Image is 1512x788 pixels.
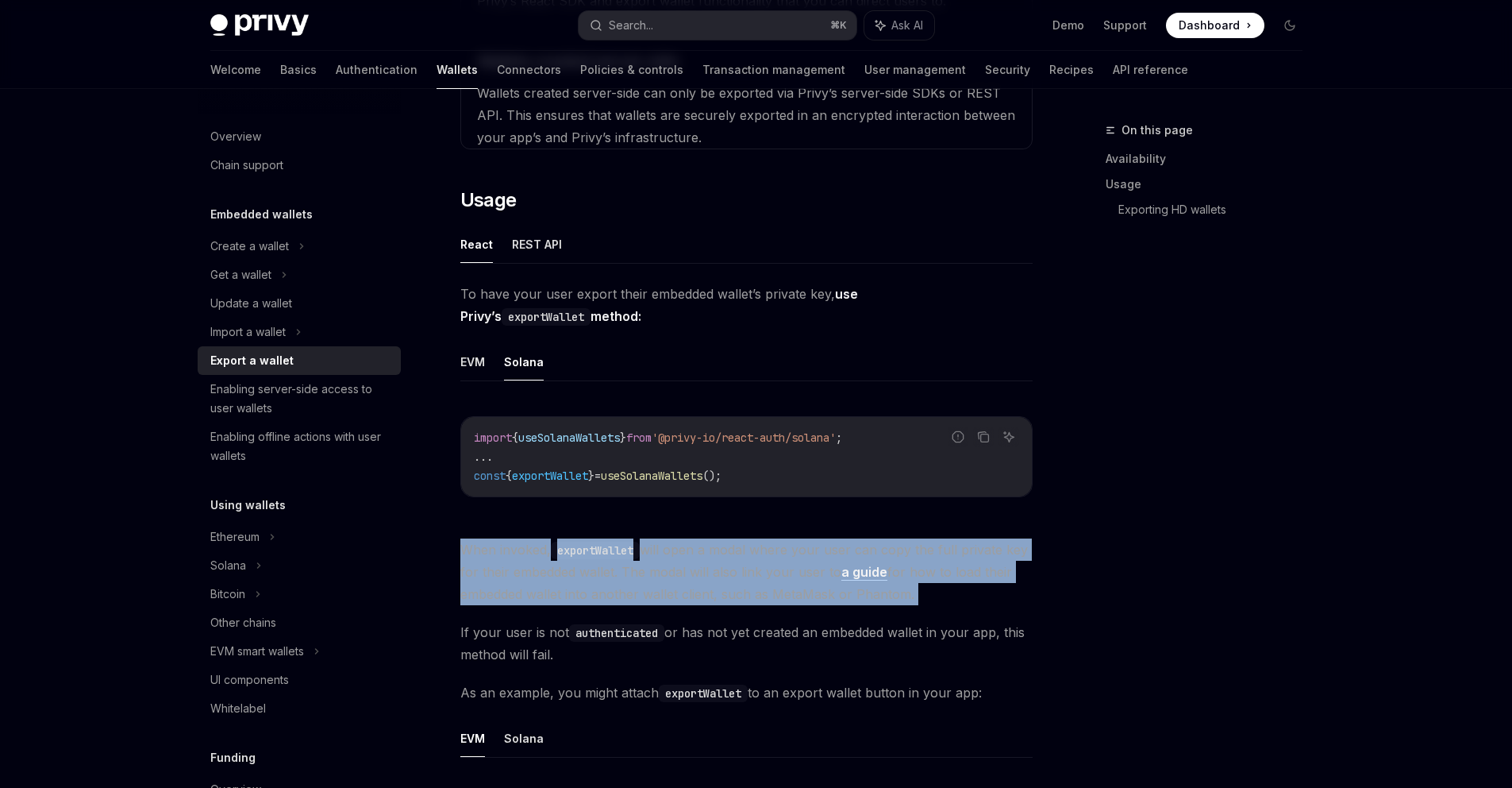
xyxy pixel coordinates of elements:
[198,666,401,694] a: UI components
[1103,17,1147,33] a: Support
[198,289,401,318] a: Update a wallet
[210,323,286,342] div: Import a wallet
[702,51,845,89] a: Transaction management
[841,564,887,581] a: a guide
[998,427,1019,447] button: Ask AI
[210,205,313,224] h5: Embedded wallets
[609,16,653,35] div: Search...
[210,351,294,370] div: Export a wallet
[973,427,994,447] button: Copy the contents from the code block
[437,51,478,89] a: Wallets
[198,346,401,375] a: Export a wallet
[1052,17,1084,33] a: Demo
[1121,121,1193,140] span: On this page
[460,343,485,380] button: EVM
[1166,13,1264,38] a: Dashboard
[594,469,601,483] span: =
[864,51,966,89] a: User management
[1118,197,1315,222] a: Exporting HD wallets
[460,283,1033,327] span: To have your user export their embedded wallet’s private key,
[210,127,261,146] div: Overview
[477,85,1015,145] span: Wallets created server-side can only be exported via Privy’s server-side SDKs or REST API. This e...
[210,427,391,465] div: Enabling offline actions with user wallets
[210,642,304,661] div: EVM smart wallets
[579,11,856,40] button: Search...⌘K
[702,469,721,483] span: ();
[460,187,517,213] span: Usage
[580,51,683,89] a: Policies & controls
[210,265,271,284] div: Get a wallet
[891,17,923,33] span: Ask AI
[1106,172,1315,197] a: Usage
[210,237,289,256] div: Create a wallet
[836,431,842,445] span: ;
[210,699,266,718] div: Whitelabel
[210,51,261,89] a: Welcome
[210,613,276,632] div: Other chains
[504,343,544,380] button: Solana
[198,375,401,423] a: Enabling server-side access to user wallets
[210,748,256,767] h5: Funding
[210,14,309,37] img: dark logo
[198,151,401,180] a: Chain support
[198,694,401,723] a: Whitelabel
[512,469,588,483] span: exportWallet
[1179,17,1240,33] span: Dashboard
[474,469,506,483] span: const
[948,427,968,447] button: Report incorrect code
[198,423,401,470] a: Enabling offline actions with user wallets
[460,286,858,324] strong: use Privy’s method:
[474,431,512,445] span: import
[460,539,1033,605] span: When invoked, will open a modal where your user can copy the full private key for their embedded ...
[210,527,260,547] div: Ethereum
[652,431,836,445] span: '@privy-io/react-auth/solana'
[1106,146,1315,172] a: Availability
[588,469,594,483] span: }
[474,450,493,464] span: ...
[210,380,391,418] div: Enabling server-side access to user wallets
[497,51,561,89] a: Connectors
[504,720,544,757] button: Solana
[551,542,640,559] code: exportWallet
[864,11,934,40] button: Ask AI
[280,51,317,89] a: Basics
[336,51,417,89] a: Authentication
[502,308,591,326] code: exportWallet
[210,156,283,175] div: Chain support
[1113,51,1188,89] a: API reference
[210,496,286,515] h5: Using wallets
[210,556,246,575] div: Solana
[460,621,1033,666] span: If your user is not or has not yet created an embedded wallet in your app, this method will fail.
[512,226,562,263] button: REST API
[601,469,702,483] span: useSolanaWallets
[460,226,493,263] button: React
[512,431,518,445] span: {
[506,469,512,483] span: {
[198,608,401,637] a: Other chains
[620,431,626,445] span: }
[985,51,1030,89] a: Security
[198,122,401,151] a: Overview
[830,19,847,32] span: ⌘ K
[210,585,245,604] div: Bitcoin
[626,431,652,445] span: from
[518,431,620,445] span: useSolanaWallets
[460,682,1033,704] span: As an example, you might attach to an export wallet button in your app:
[460,720,485,757] button: EVM
[210,670,289,689] div: UI components
[210,294,292,313] div: Update a wallet
[1277,13,1302,38] button: Toggle dark mode
[659,685,748,702] code: exportWallet
[1049,51,1094,89] a: Recipes
[569,624,664,642] code: authenticated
